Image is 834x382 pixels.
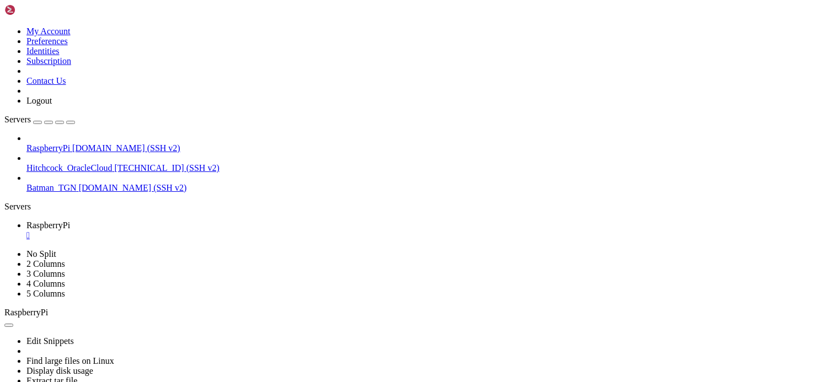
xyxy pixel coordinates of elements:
[26,183,77,192] span: Batman_TGN
[26,133,830,153] li: RaspberryPi [DOMAIN_NAME] (SSH v2)
[26,56,71,66] a: Subscription
[72,143,180,153] span: [DOMAIN_NAME] (SSH v2)
[26,269,65,278] a: 3 Columns
[4,115,31,124] span: Servers
[26,336,74,346] a: Edit Snippets
[4,4,68,15] img: Shellngn
[26,183,830,193] a: Batman_TGN [DOMAIN_NAME] (SSH v2)
[26,259,65,268] a: 2 Columns
[4,308,48,317] span: RaspberryPi
[26,36,68,46] a: Preferences
[79,183,187,192] span: [DOMAIN_NAME] (SSH v2)
[26,279,65,288] a: 4 Columns
[26,96,52,105] a: Logout
[26,46,60,56] a: Identities
[26,163,113,173] span: Hitchcock_OracleCloud
[26,220,70,230] span: RaspberryPi
[26,220,830,240] a: RaspberryPi
[26,26,71,36] a: My Account
[26,143,70,153] span: RaspberryPi
[26,230,830,240] a: 
[26,289,65,298] a: 5 Columns
[26,163,830,173] a: Hitchcock_OracleCloud [TECHNICAL_ID] (SSH v2)
[115,163,220,173] span: [TECHNICAL_ID] (SSH v2)
[4,202,830,212] div: Servers
[26,249,56,259] a: No Split
[4,115,75,124] a: Servers
[26,143,830,153] a: RaspberryPi [DOMAIN_NAME] (SSH v2)
[26,76,66,85] a: Contact Us
[26,356,114,365] a: Find large files on Linux
[26,153,830,173] li: Hitchcock_OracleCloud [TECHNICAL_ID] (SSH v2)
[26,173,830,193] li: Batman_TGN [DOMAIN_NAME] (SSH v2)
[26,366,93,375] a: Display disk usage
